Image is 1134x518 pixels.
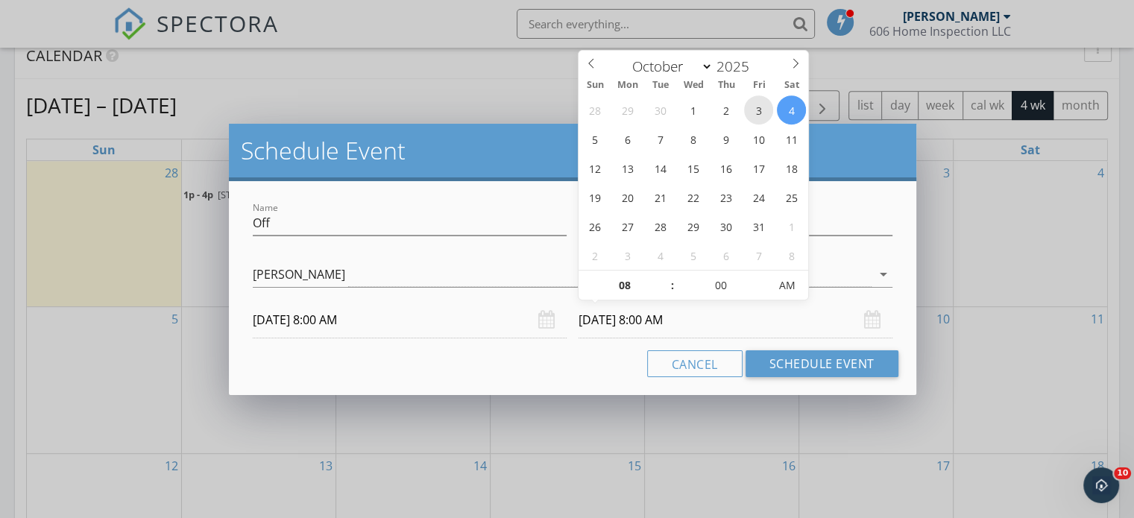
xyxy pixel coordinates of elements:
span: November 5, 2025 [678,241,708,270]
span: Sun [579,80,611,90]
span: October 16, 2025 [711,154,740,183]
h2: Schedule Event [241,136,904,165]
span: September 28, 2025 [580,95,609,124]
span: October 2, 2025 [711,95,740,124]
span: October 18, 2025 [777,154,806,183]
span: October 9, 2025 [711,124,740,154]
span: November 4, 2025 [646,241,675,270]
span: October 5, 2025 [580,124,609,154]
span: October 31, 2025 [744,212,773,241]
span: November 8, 2025 [777,241,806,270]
span: November 2, 2025 [580,241,609,270]
span: September 30, 2025 [646,95,675,124]
span: October 20, 2025 [613,183,642,212]
input: Select date [579,302,892,338]
span: October 26, 2025 [580,212,609,241]
span: October 7, 2025 [646,124,675,154]
span: : [670,271,675,300]
span: Thu [710,80,743,90]
span: October 4, 2025 [777,95,806,124]
div: [PERSON_NAME] [253,268,345,281]
span: October 30, 2025 [711,212,740,241]
span: September 29, 2025 [613,95,642,124]
span: Click to toggle [766,271,807,300]
span: October 24, 2025 [744,183,773,212]
span: October 23, 2025 [711,183,740,212]
span: October 6, 2025 [613,124,642,154]
span: October 13, 2025 [613,154,642,183]
span: October 10, 2025 [744,124,773,154]
span: October 27, 2025 [613,212,642,241]
span: October 14, 2025 [646,154,675,183]
i: arrow_drop_down [875,265,892,283]
span: October 28, 2025 [646,212,675,241]
span: October 21, 2025 [646,183,675,212]
span: 10 [1114,467,1131,479]
input: Year [713,57,762,76]
span: October 8, 2025 [678,124,708,154]
span: October 15, 2025 [678,154,708,183]
span: November 6, 2025 [711,241,740,270]
span: October 17, 2025 [744,154,773,183]
span: October 1, 2025 [678,95,708,124]
span: October 25, 2025 [777,183,806,212]
span: November 7, 2025 [744,241,773,270]
span: October 29, 2025 [678,212,708,241]
button: Cancel [647,350,743,377]
iframe: Intercom live chat [1083,467,1119,503]
input: Select date [253,302,567,338]
span: November 1, 2025 [777,212,806,241]
span: Sat [775,80,808,90]
span: Tue [644,80,677,90]
span: October 11, 2025 [777,124,806,154]
span: Mon [611,80,644,90]
span: October 19, 2025 [580,183,609,212]
span: October 3, 2025 [744,95,773,124]
button: Schedule Event [746,350,898,377]
span: Fri [743,80,775,90]
span: November 3, 2025 [613,241,642,270]
span: October 12, 2025 [580,154,609,183]
span: Wed [677,80,710,90]
span: October 22, 2025 [678,183,708,212]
